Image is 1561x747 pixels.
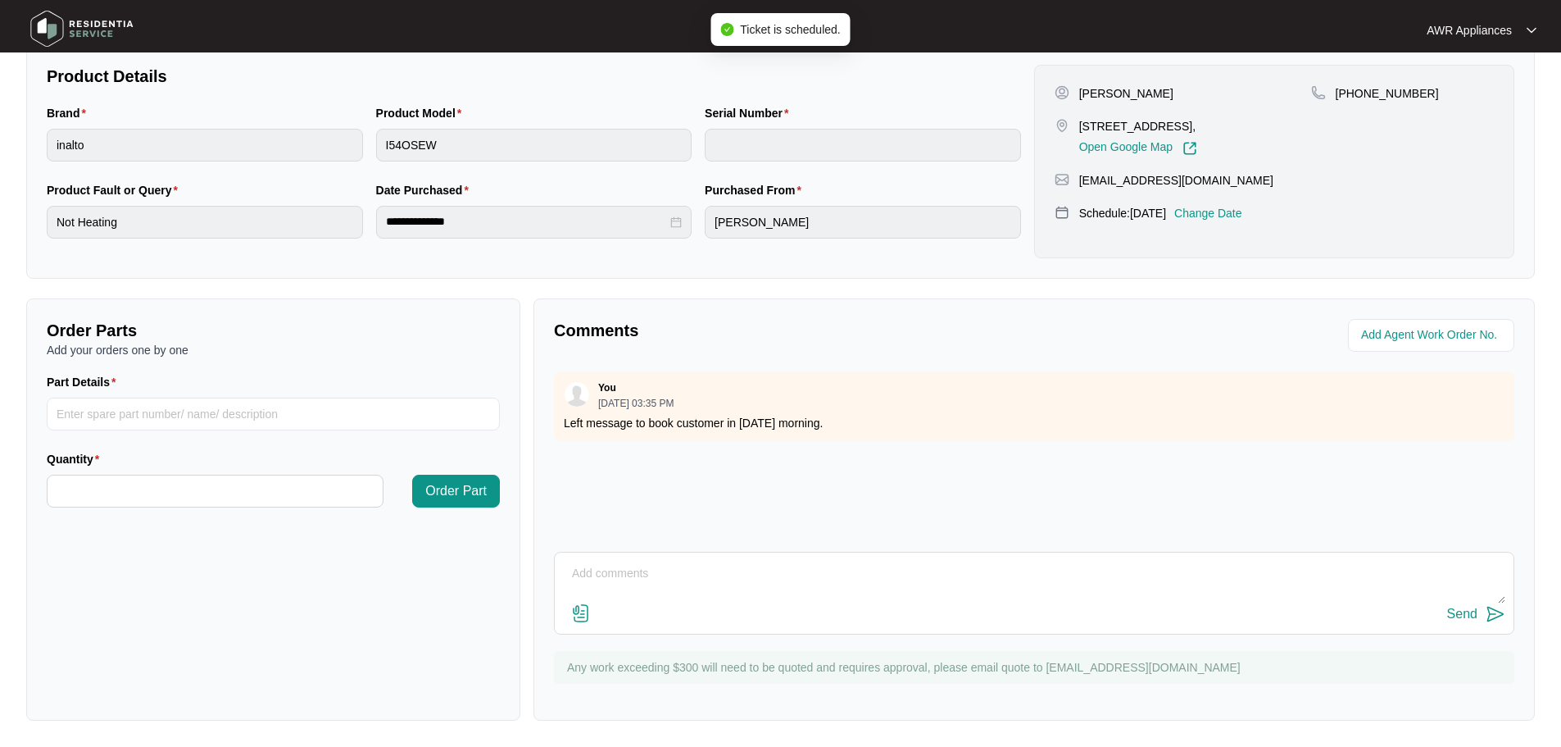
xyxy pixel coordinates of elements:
[47,65,1021,88] p: Product Details
[47,129,363,162] input: Brand
[412,475,500,508] button: Order Part
[1486,604,1505,624] img: send-icon.svg
[47,182,184,198] label: Product Fault or Query
[48,476,383,507] input: Quantity
[1079,85,1173,102] p: [PERSON_NAME]
[47,105,93,121] label: Brand
[1527,26,1536,34] img: dropdown arrow
[1447,604,1505,626] button: Send
[1079,141,1197,156] a: Open Google Map
[1427,22,1512,39] p: AWR Appliances
[1447,607,1477,622] div: Send
[1055,205,1069,220] img: map-pin
[1079,205,1166,221] p: Schedule: [DATE]
[1079,172,1273,189] p: [EMAIL_ADDRESS][DOMAIN_NAME]
[1055,172,1069,187] img: map-pin
[25,4,139,53] img: residentia service logo
[1361,326,1504,345] input: Add Agent Work Order No.
[1311,85,1326,100] img: map-pin
[598,399,674,408] p: [DATE] 03:35 PM
[1055,85,1069,100] img: user-pin
[705,182,808,198] label: Purchased From
[705,105,795,121] label: Serial Number
[386,213,668,230] input: Date Purchased
[571,604,591,623] img: file-attachment-doc.svg
[1336,85,1439,102] p: [PHONE_NUMBER]
[705,206,1021,239] input: Purchased From
[47,319,500,342] p: Order Parts
[47,398,500,430] input: Part Details
[740,23,840,36] span: Ticket is scheduled.
[1182,141,1197,156] img: Link-External
[598,381,616,394] p: You
[47,451,106,467] label: Quantity
[47,374,123,390] label: Part Details
[47,342,500,358] p: Add your orders one by one
[1079,118,1197,134] p: [STREET_ADDRESS],
[376,105,469,121] label: Product Model
[554,319,1023,342] p: Comments
[705,129,1021,162] input: Serial Number
[564,415,1504,431] p: Left message to book customer in [DATE] morning.
[1055,118,1069,133] img: map-pin
[376,182,475,198] label: Date Purchased
[720,23,733,36] span: check-circle
[376,129,692,162] input: Product Model
[565,382,589,407] img: user.svg
[567,659,1506,676] p: Any work exceeding $300 will need to be quoted and requires approval, please email quote to [EMAI...
[1174,205,1242,221] p: Change Date
[47,206,363,239] input: Product Fault or Query
[425,481,487,501] span: Order Part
